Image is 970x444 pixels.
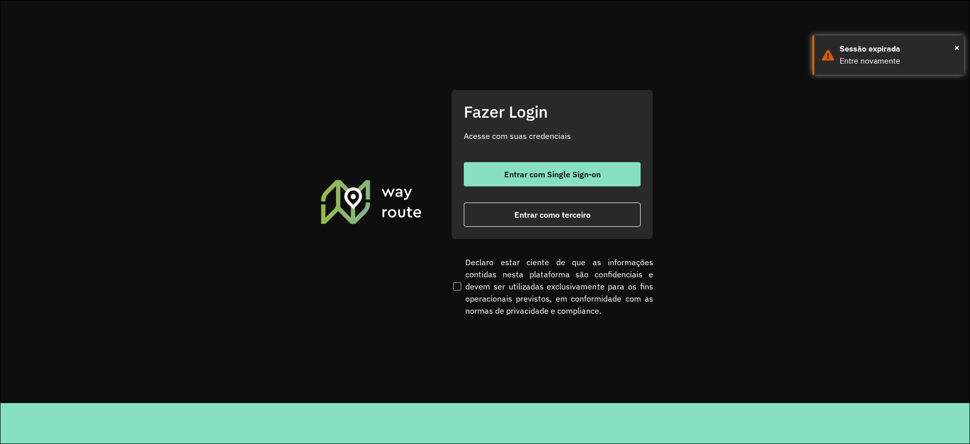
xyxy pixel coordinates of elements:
button: button [464,162,641,186]
div: Entre novamente [840,55,956,67]
label: Declaro estar ciente de que as informações contidas nesta plataforma são confidenciais e devem se... [451,256,653,317]
img: Roteirizador AmbevTech [319,178,423,225]
button: Close [954,40,959,55]
span: Entrar como terceiro [514,211,591,219]
button: button [464,203,641,227]
span: × [954,40,959,55]
h2: Fazer Login [464,102,641,121]
span: Entrar com Single Sign-on [504,170,601,178]
div: Sessão expirada [840,43,956,55]
p: Acesse com suas credenciais [464,130,641,142]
